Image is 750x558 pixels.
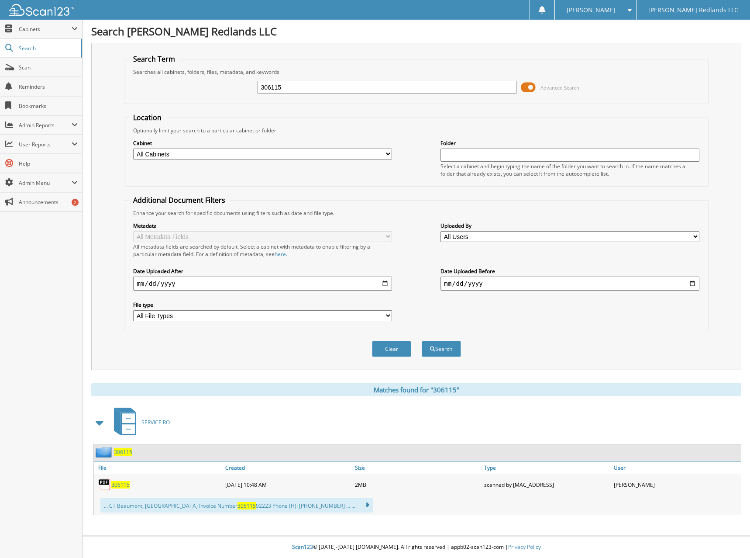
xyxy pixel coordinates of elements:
[133,222,392,229] label: Metadata
[482,476,611,493] div: scanned by [MAC_ADDRESS]
[19,198,78,206] span: Announcements
[440,277,699,291] input: end
[133,301,392,308] label: File type
[19,45,76,52] span: Search
[19,83,78,90] span: Reminders
[372,341,411,357] button: Clear
[353,476,482,493] div: 2MB
[91,383,741,396] div: Matches found for "306115"
[100,498,373,513] div: ... CT Beaumont, [GEOGRAPHIC_DATA] Invoice Number 92223 Phone (H): [PHONE_NUMBER] ... ...
[612,476,741,493] div: [PERSON_NAME]
[19,25,72,33] span: Cabinets
[111,481,130,489] a: 306115
[9,4,74,16] img: scan123-logo-white.svg
[353,462,482,474] a: Size
[223,462,352,474] a: Created
[109,405,170,440] a: SERVICE RO
[482,462,611,474] a: Type
[129,127,703,134] div: Optionally limit your search to a particular cabinet or folder
[237,502,256,509] span: 306115
[508,543,541,551] a: Privacy Policy
[19,160,78,167] span: Help
[133,243,392,258] div: All metadata fields are searched by default. Select a cabinet with metadata to enable filtering b...
[19,64,78,71] span: Scan
[540,84,579,91] span: Advanced Search
[129,113,166,122] legend: Location
[141,419,170,426] span: SERVICE RO
[133,139,392,147] label: Cabinet
[440,139,699,147] label: Folder
[96,447,114,457] img: folder2.png
[275,250,286,258] a: here
[133,267,392,275] label: Date Uploaded After
[440,222,699,229] label: Uploaded By
[129,195,230,205] legend: Additional Document Filters
[567,7,616,13] span: [PERSON_NAME]
[129,68,703,76] div: Searches all cabinets, folders, files, metadata, and keywords
[129,54,179,64] legend: Search Term
[129,209,703,217] div: Enhance your search for specific documents using filters such as date and file type.
[440,267,699,275] label: Date Uploaded Before
[98,478,111,491] img: PDF.png
[19,102,78,110] span: Bookmarks
[19,141,72,148] span: User Reports
[648,7,738,13] span: [PERSON_NAME] Redlands LLC
[612,462,741,474] a: User
[91,24,741,38] h1: Search [PERSON_NAME] Redlands LLC
[440,163,699,177] div: Select a cabinet and begin typing the name of the folder you want to search in. If the name match...
[114,448,132,456] a: 306115
[292,543,313,551] span: Scan123
[422,341,461,357] button: Search
[83,537,750,558] div: © [DATE]-[DATE] [DOMAIN_NAME]. All rights reserved | appb02-scan123-com |
[19,121,72,129] span: Admin Reports
[133,277,392,291] input: start
[19,179,72,187] span: Admin Menu
[223,476,352,493] div: [DATE] 10:48 AM
[72,199,79,206] div: 2
[94,462,223,474] a: File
